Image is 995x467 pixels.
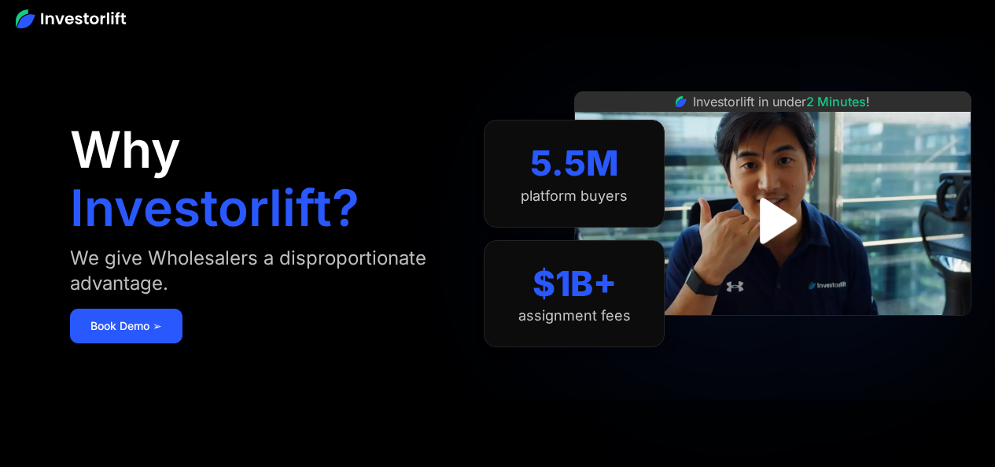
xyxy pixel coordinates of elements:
[521,187,628,205] div: platform buyers
[806,94,866,109] span: 2 Minutes
[70,183,359,233] h1: Investorlift?
[70,246,453,296] div: We give Wholesalers a disproportionate advantage.
[530,143,619,184] div: 5.5M
[518,307,631,324] div: assignment fees
[533,263,617,305] div: $1B+
[693,92,870,111] div: Investorlift in under !
[655,324,891,343] iframe: Customer reviews powered by Trustpilot
[70,309,182,343] a: Book Demo ➢
[70,124,181,175] h1: Why
[738,186,808,256] a: open lightbox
